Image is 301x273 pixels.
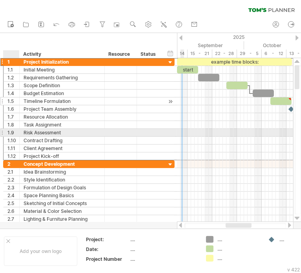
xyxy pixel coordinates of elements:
[24,137,100,144] div: Contract Drafting
[24,168,100,176] div: Idea Brainstorming
[24,192,100,199] div: Space Planning Basics
[4,236,77,266] div: Add your own logo
[7,113,19,121] div: 1.7
[7,160,19,168] div: 2
[7,145,19,152] div: 1.11
[217,236,260,243] div: ....
[131,256,197,262] div: ....
[217,255,260,262] div: ....
[7,74,19,81] div: 1.2
[7,215,19,223] div: 2.7
[262,49,286,58] div: 6 - 12
[24,105,100,113] div: Project Team Assembly
[24,145,100,152] div: Client Agreement
[24,82,100,89] div: Scope Definition
[177,58,292,66] div: example time blocks:
[108,50,132,58] div: Resource
[7,58,19,66] div: 1
[7,192,19,199] div: 2.4
[140,50,158,58] div: Status
[24,129,100,136] div: Risk Assessment
[24,121,100,128] div: Task Assignment
[24,215,100,223] div: Lighting & Furniture Planning
[24,90,100,97] div: Budget Estimation
[287,267,300,273] div: v 422
[131,236,197,243] div: ....
[188,49,212,58] div: 15 - 21
[24,200,100,207] div: Sketching of Initial Concepts
[167,97,174,106] div: scroll to activity
[7,207,19,215] div: 2.6
[7,129,19,136] div: 1.9
[7,121,19,128] div: 1.8
[24,207,100,215] div: Material & Color Selection
[24,160,100,168] div: Concept Development
[86,236,129,243] div: Project:
[24,74,100,81] div: Requirements Gathering
[7,105,19,113] div: 1.6
[7,184,19,191] div: 2.3
[212,49,237,58] div: 22 - 28
[24,176,100,183] div: Style Identification
[23,50,100,58] div: Activity
[24,152,100,160] div: Project Kick-off
[7,90,19,97] div: 1.4
[7,66,19,73] div: 1.1
[7,97,19,105] div: 1.5
[24,97,100,105] div: Timeline Formulation
[131,246,197,253] div: ....
[86,256,129,262] div: Project Number
[138,41,244,49] div: September 2025
[86,246,129,253] div: Date:
[24,184,100,191] div: Formulation of Design Goals
[7,137,19,144] div: 1.10
[7,152,19,160] div: 1.12
[7,200,19,207] div: 2.5
[24,66,100,73] div: Initial Meeting
[7,82,19,89] div: 1.3
[177,66,198,73] div: start
[7,176,19,183] div: 2.2
[237,49,262,58] div: 29 - 5
[217,246,260,252] div: ....
[24,58,100,66] div: Project Initialization
[7,168,19,176] div: 2.1
[24,113,100,121] div: Resource Allocation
